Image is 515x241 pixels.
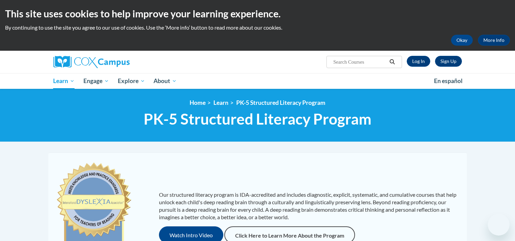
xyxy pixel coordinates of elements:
[53,56,130,68] img: Cox Campus
[159,191,460,221] p: Our structured literacy program is IDA-accredited and includes diagnostic, explicit, systematic, ...
[190,99,206,106] a: Home
[333,58,387,66] input: Search Courses
[154,77,177,85] span: About
[118,77,145,85] span: Explore
[53,56,183,68] a: Cox Campus
[79,73,113,89] a: Engage
[387,58,397,66] button: Search
[144,110,371,128] span: PK-5 Structured Literacy Program
[5,24,510,31] p: By continuing to use the site you agree to our use of cookies. Use the ‘More info’ button to read...
[49,73,79,89] a: Learn
[236,99,325,106] a: PK-5 Structured Literacy Program
[430,74,467,88] a: En español
[43,73,472,89] div: Main menu
[478,35,510,46] a: More Info
[488,214,510,236] iframe: Button to launch messaging window
[113,73,149,89] a: Explore
[451,35,473,46] button: Okay
[53,77,75,85] span: Learn
[5,7,510,20] h2: This site uses cookies to help improve your learning experience.
[435,56,462,67] a: Register
[149,73,181,89] a: About
[434,77,463,84] span: En español
[83,77,109,85] span: Engage
[407,56,430,67] a: Log In
[213,99,228,106] a: Learn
